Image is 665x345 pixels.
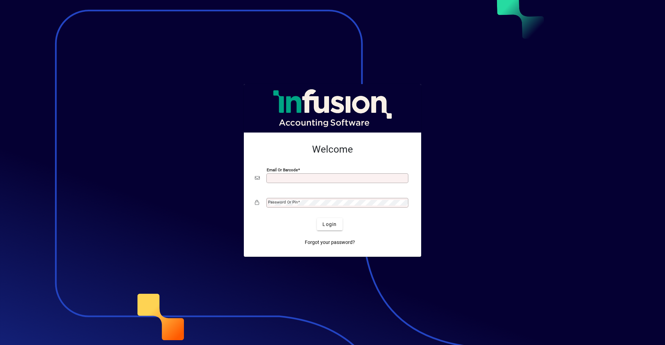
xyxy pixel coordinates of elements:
[267,167,298,172] mat-label: Email or Barcode
[302,236,358,248] a: Forgot your password?
[268,200,298,205] mat-label: Password or Pin
[305,239,355,246] span: Forgot your password?
[255,144,410,155] h2: Welcome
[322,221,337,228] span: Login
[317,218,342,230] button: Login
